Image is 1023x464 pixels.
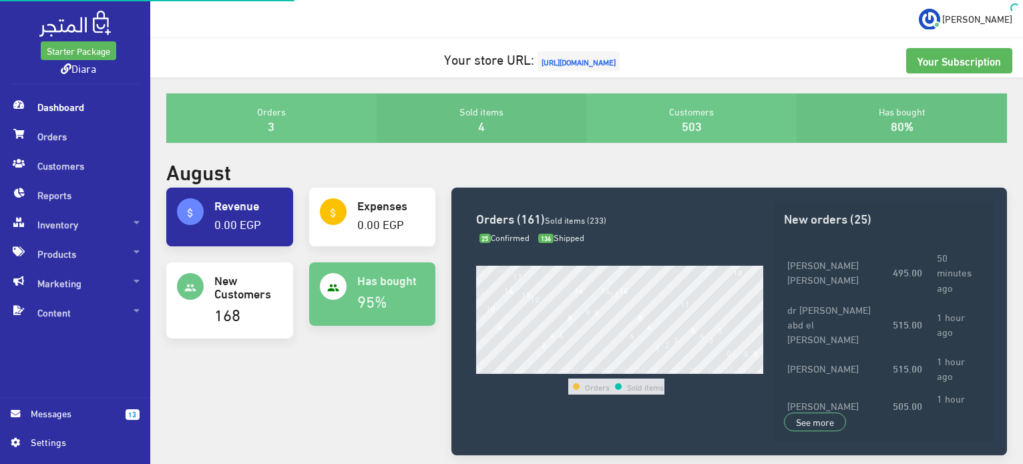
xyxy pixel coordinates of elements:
[357,273,425,286] h4: Has bought
[11,239,140,268] span: Products
[31,435,128,449] span: Settings
[934,350,982,387] td: 1 hour ago
[357,286,387,314] a: 95%
[584,365,593,374] div: 12
[654,365,663,374] div: 20
[479,234,491,244] span: 25
[893,361,922,375] strong: 515.00
[11,268,140,298] span: Marketing
[214,212,261,234] a: 0.00 EGP
[41,41,116,60] a: Starter Package
[784,413,846,431] a: See more
[377,93,587,143] div: Sold items
[11,406,140,435] a: 13 Messages
[784,212,983,224] h3: New orders (25)
[184,282,196,294] i: people
[893,264,922,279] strong: 495.00
[39,11,111,37] img: .
[11,210,140,239] span: Inventory
[934,387,982,423] td: 1 hour ago
[601,365,610,374] div: 14
[11,151,140,180] span: Customers
[214,273,282,300] h4: New Customers
[742,365,751,374] div: 30
[934,246,982,298] td: 50 minutes ago
[444,46,623,71] a: Your store URL:[URL][DOMAIN_NAME]
[11,122,140,151] span: Orders
[586,93,797,143] div: Customers
[784,387,889,423] td: [PERSON_NAME]
[893,398,922,413] strong: 505.00
[942,10,1012,27] span: [PERSON_NAME]
[515,365,520,374] div: 4
[31,406,115,421] span: Messages
[956,373,1007,423] iframe: Drift Widget Chat Controller
[11,298,140,327] span: Content
[566,365,575,374] div: 10
[126,409,140,420] span: 13
[707,365,717,374] div: 26
[214,299,240,328] a: 168
[919,8,1012,29] a: ... [PERSON_NAME]
[166,93,377,143] div: Orders
[584,379,610,395] td: Orders
[550,365,555,374] div: 8
[545,212,606,228] span: Sold items (233)
[797,93,1007,143] div: Has bought
[357,212,404,234] a: 0.00 EGP
[61,58,96,77] a: Diara
[682,114,702,136] a: 503
[538,51,620,71] span: [URL][DOMAIN_NAME]
[478,114,485,136] a: 4
[538,229,584,245] span: Shipped
[327,282,339,294] i: people
[184,207,196,219] i: attach_money
[11,435,140,456] a: Settings
[268,114,274,136] a: 3
[619,365,628,374] div: 16
[497,365,502,374] div: 2
[476,212,763,224] h3: Orders (161)
[327,207,339,219] i: attach_money
[11,180,140,210] span: Reports
[166,159,231,182] h2: August
[893,316,922,331] strong: 515.00
[725,365,734,374] div: 28
[919,9,940,30] img: ...
[784,298,889,350] td: dr [PERSON_NAME] abd el [PERSON_NAME]
[891,114,913,136] a: 80%
[11,92,140,122] span: Dashboard
[784,350,889,387] td: [PERSON_NAME]
[538,234,554,244] span: 136
[672,365,681,374] div: 22
[689,365,698,374] div: 24
[357,198,425,212] h4: Expenses
[934,298,982,350] td: 1 hour ago
[906,48,1012,73] a: Your Subscription
[532,365,537,374] div: 6
[784,246,889,298] td: [PERSON_NAME] [PERSON_NAME]
[626,379,664,395] td: Sold items
[214,198,282,212] h4: Revenue
[636,365,646,374] div: 18
[479,229,530,245] span: Confirmed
